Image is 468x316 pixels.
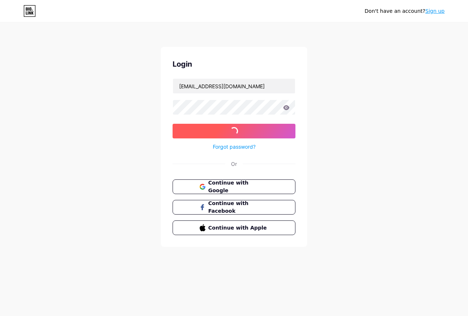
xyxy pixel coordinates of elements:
[173,59,295,70] div: Login
[231,160,237,168] div: Or
[173,79,295,93] input: Username
[213,143,256,150] a: Forgot password?
[173,200,295,215] button: Continue with Facebook
[173,179,295,194] button: Continue with Google
[365,7,445,15] div: Don't have an account?
[208,224,269,232] span: Continue with Apple
[208,179,269,194] span: Continue with Google
[173,220,295,235] button: Continue with Apple
[425,8,445,14] a: Sign up
[208,200,269,215] span: Continue with Facebook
